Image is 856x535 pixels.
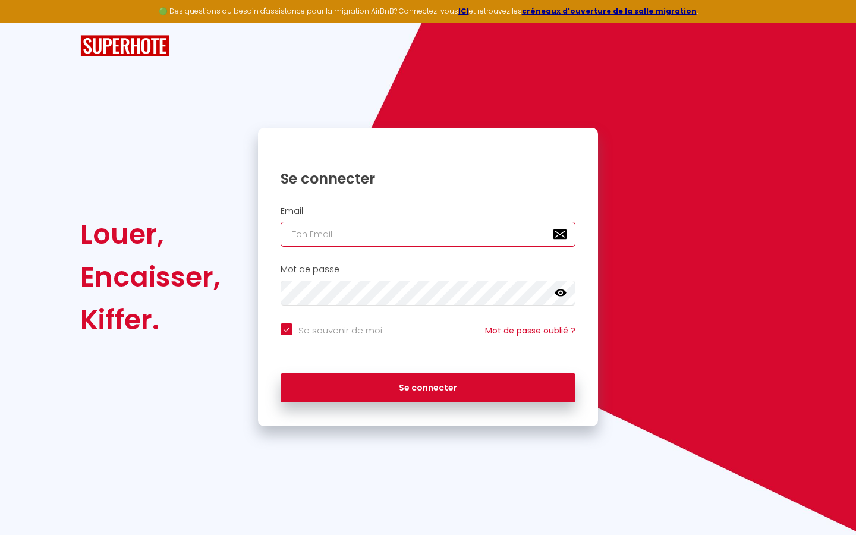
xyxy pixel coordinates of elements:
[281,206,575,216] h2: Email
[281,373,575,403] button: Se connecter
[281,265,575,275] h2: Mot de passe
[458,6,469,16] a: ICI
[10,5,45,40] button: Ouvrir le widget de chat LiveChat
[80,256,221,298] div: Encaisser,
[485,325,575,336] a: Mot de passe oublié ?
[281,169,575,188] h1: Se connecter
[80,298,221,341] div: Kiffer.
[80,213,221,256] div: Louer,
[281,222,575,247] input: Ton Email
[80,35,169,57] img: SuperHote logo
[522,6,697,16] a: créneaux d'ouverture de la salle migration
